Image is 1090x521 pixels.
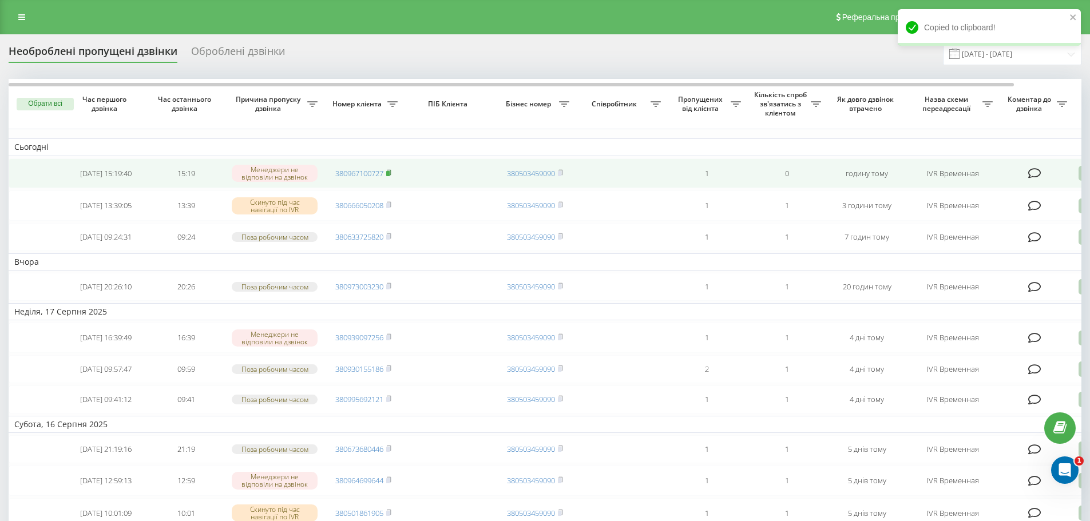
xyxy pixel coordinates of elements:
span: Назва схеми переадресації [913,95,982,113]
td: [DATE] 09:57:47 [66,355,146,383]
td: 3 години тому [827,190,907,221]
a: 380973003230 [335,281,383,292]
td: 1 [667,158,747,189]
span: 1 [1075,456,1084,466]
td: 1 [667,223,747,251]
td: 7 годин тому [827,223,907,251]
a: 380503459090 [507,200,555,210]
td: 5 днів тому [827,435,907,463]
a: 380503459090 [507,364,555,374]
td: [DATE] 16:39:49 [66,323,146,353]
a: 380503459090 [507,281,555,292]
span: Номер клієнта [329,100,387,109]
a: 380967100727 [335,168,383,178]
td: [DATE] 12:59:13 [66,466,146,496]
span: Пропущених від клієнта [672,95,731,113]
td: [DATE] 20:26:10 [66,273,146,301]
td: IVR Временная [907,158,998,189]
td: 20:26 [146,273,226,301]
td: 1 [747,355,827,383]
td: 1 [667,273,747,301]
td: 16:39 [146,323,226,353]
div: Менеджери не відповіли на дзвінок [232,329,318,347]
td: 4 дні тому [827,323,907,353]
td: 15:19 [146,158,226,189]
td: 1 [747,223,827,251]
td: IVR Временная [907,355,998,383]
span: Причина пропуску дзвінка [232,95,307,113]
td: 1 [667,435,747,463]
span: Час останнього дзвінка [155,95,217,113]
td: 1 [667,190,747,221]
button: close [1069,13,1077,23]
td: 1 [667,385,747,413]
button: Обрати всі [17,98,74,110]
td: 4 дні тому [827,355,907,383]
td: [DATE] 21:19:16 [66,435,146,463]
td: 1 [667,323,747,353]
span: Час першого дзвінка [75,95,137,113]
td: 1 [747,385,827,413]
span: Реферальна програма [842,13,926,22]
td: 4 дні тому [827,385,907,413]
td: IVR Временная [907,385,998,413]
div: Поза робочим часом [232,395,318,404]
div: Поза робочим часом [232,232,318,242]
td: 0 [747,158,827,189]
div: Copied to clipboard! [898,9,1081,46]
a: 380503459090 [507,168,555,178]
span: Як довго дзвінок втрачено [836,95,898,113]
a: 380503459090 [507,508,555,518]
span: ПІБ Клієнта [413,100,485,109]
span: Співробітник [581,100,651,109]
td: [DATE] 09:24:31 [66,223,146,251]
a: 380501861905 [335,508,383,518]
td: IVR Временная [907,223,998,251]
span: Коментар до дзвінка [1004,95,1057,113]
td: [DATE] 13:39:05 [66,190,146,221]
td: 1 [747,323,827,353]
td: [DATE] 09:41:12 [66,385,146,413]
td: 1 [667,466,747,496]
div: Менеджери не відповіли на дзвінок [232,165,318,182]
a: 380503459090 [507,475,555,486]
td: IVR Временная [907,323,998,353]
td: IVR Временная [907,435,998,463]
td: 1 [747,273,827,301]
div: Поза робочим часом [232,282,318,292]
a: 380673680446 [335,444,383,454]
td: 1 [747,435,827,463]
td: 21:19 [146,435,226,463]
a: 380503459090 [507,394,555,404]
iframe: Intercom live chat [1051,456,1079,484]
a: 380995692121 [335,394,383,404]
td: 09:24 [146,223,226,251]
td: годину тому [827,158,907,189]
div: Скинуто під час навігації по IVR [232,197,318,214]
a: 380930155186 [335,364,383,374]
td: IVR Временная [907,466,998,496]
a: 380939097256 [335,332,383,343]
a: 380666050208 [335,200,383,210]
div: Поза робочим часом [232,364,318,374]
td: [DATE] 15:19:40 [66,158,146,189]
div: Поза робочим часом [232,444,318,454]
td: 2 [667,355,747,383]
a: 380503459090 [507,232,555,242]
a: 380633725820 [335,232,383,242]
td: 1 [747,190,827,221]
a: 380964699644 [335,475,383,486]
td: IVR Временная [907,190,998,221]
a: 380503459090 [507,332,555,343]
span: Кількість спроб зв'язатись з клієнтом [752,90,811,117]
span: Бізнес номер [501,100,559,109]
td: 13:39 [146,190,226,221]
td: 09:59 [146,355,226,383]
td: 1 [747,466,827,496]
div: Менеджери не відповіли на дзвінок [232,472,318,489]
td: 09:41 [146,385,226,413]
td: 12:59 [146,466,226,496]
td: 5 днів тому [827,466,907,496]
div: Оброблені дзвінки [191,45,285,63]
td: 20 годин тому [827,273,907,301]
